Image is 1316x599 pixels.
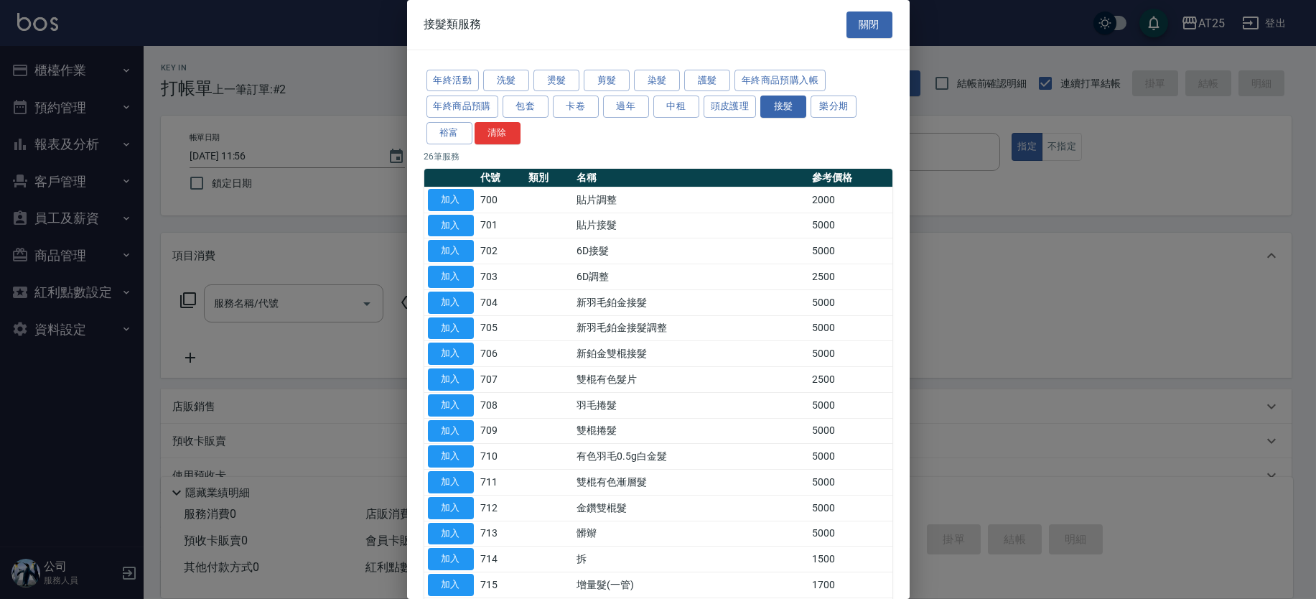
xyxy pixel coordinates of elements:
[573,547,808,572] td: 拆
[477,213,526,238] td: 701
[808,315,892,341] td: 5000
[808,444,892,470] td: 5000
[808,367,892,393] td: 2500
[428,497,474,519] button: 加入
[477,367,526,393] td: 707
[811,96,857,118] button: 樂分期
[573,169,808,187] th: 名稱
[704,96,757,118] button: 頭皮護理
[477,547,526,572] td: 714
[808,547,892,572] td: 1500
[653,96,699,118] button: 中租
[808,213,892,238] td: 5000
[475,122,521,144] button: 清除
[477,521,526,547] td: 713
[808,521,892,547] td: 5000
[760,96,806,118] button: 接髮
[808,495,892,521] td: 5000
[483,70,529,92] button: 洗髮
[428,394,474,417] button: 加入
[428,368,474,391] button: 加入
[573,470,808,496] td: 雙棍有色漸層髮
[424,17,482,32] span: 接髮類服務
[573,187,808,213] td: 貼片調整
[426,96,498,118] button: 年終商品預購
[428,189,474,211] button: 加入
[477,169,526,187] th: 代號
[477,572,526,598] td: 715
[634,70,680,92] button: 染髮
[573,264,808,290] td: 6D調整
[573,213,808,238] td: 貼片接髮
[477,470,526,496] td: 711
[808,341,892,367] td: 5000
[428,240,474,262] button: 加入
[477,264,526,290] td: 703
[477,392,526,418] td: 708
[573,521,808,547] td: 髒辮
[428,445,474,468] button: 加入
[808,238,892,264] td: 5000
[477,315,526,341] td: 705
[573,367,808,393] td: 雙棍有色髮片
[573,392,808,418] td: 羽毛捲髮
[573,341,808,367] td: 新鉑金雙棍接髮
[573,572,808,598] td: 增量髮(一管)
[428,523,474,545] button: 加入
[477,238,526,264] td: 702
[808,470,892,496] td: 5000
[573,495,808,521] td: 金鑽雙棍髮
[477,187,526,213] td: 700
[846,11,892,38] button: 關閉
[428,317,474,340] button: 加入
[684,70,730,92] button: 護髮
[477,444,526,470] td: 710
[808,392,892,418] td: 5000
[428,343,474,365] button: 加入
[573,418,808,444] td: 雙棍捲髮
[808,187,892,213] td: 2000
[808,264,892,290] td: 2500
[603,96,649,118] button: 過年
[553,96,599,118] button: 卡卷
[428,420,474,442] button: 加入
[428,471,474,493] button: 加入
[808,418,892,444] td: 5000
[428,292,474,314] button: 加入
[426,122,472,144] button: 裕富
[533,70,579,92] button: 燙髮
[477,418,526,444] td: 709
[584,70,630,92] button: 剪髮
[808,169,892,187] th: 參考價格
[428,215,474,237] button: 加入
[428,574,474,596] button: 加入
[573,444,808,470] td: 有色羽毛0.5g白金髮
[477,495,526,521] td: 712
[808,289,892,315] td: 5000
[573,315,808,341] td: 新羽毛鉑金接髮調整
[424,150,892,163] p: 26 筆服務
[426,70,480,92] button: 年終活動
[503,96,549,118] button: 包套
[477,341,526,367] td: 706
[428,548,474,570] button: 加入
[734,70,826,92] button: 年終商品預購入帳
[477,289,526,315] td: 704
[573,289,808,315] td: 新羽毛鉑金接髮
[525,169,573,187] th: 類別
[573,238,808,264] td: 6D接髮
[808,572,892,598] td: 1700
[428,266,474,288] button: 加入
